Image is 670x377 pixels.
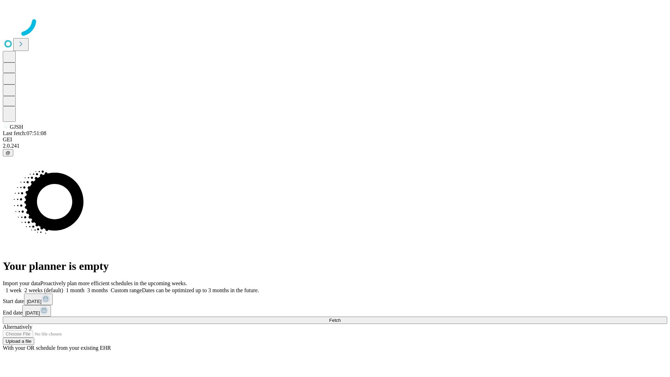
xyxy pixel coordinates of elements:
[24,294,53,305] button: [DATE]
[66,287,84,293] span: 1 month
[3,260,667,273] h1: Your planner is empty
[3,143,667,149] div: 2.0.241
[6,287,22,293] span: 1 week
[6,150,10,155] span: @
[3,280,40,286] span: Import your data
[24,287,63,293] span: 2 weeks (default)
[3,317,667,324] button: Fetch
[142,287,259,293] span: Dates can be optimized up to 3 months in the future.
[3,324,32,330] span: Alternatively
[111,287,142,293] span: Custom range
[10,124,23,130] span: GJSH
[329,318,341,323] span: Fetch
[3,338,34,345] button: Upload a file
[3,345,111,351] span: With your OR schedule from your existing EHR
[3,136,667,143] div: GEI
[3,130,46,136] span: Last fetch: 07:51:08
[25,310,40,316] span: [DATE]
[27,299,42,304] span: [DATE]
[3,294,667,305] div: Start date
[3,305,667,317] div: End date
[22,305,51,317] button: [DATE]
[3,149,13,156] button: @
[87,287,108,293] span: 3 months
[40,280,187,286] span: Proactively plan more efficient schedules in the upcoming weeks.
